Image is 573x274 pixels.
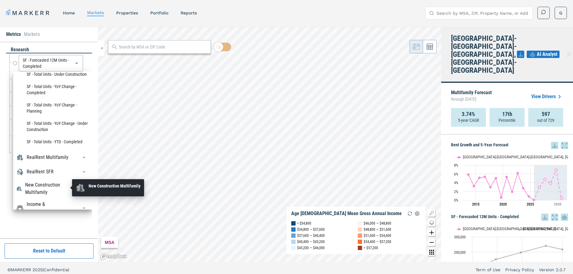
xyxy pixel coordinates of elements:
[484,176,486,178] path: Monday, 29 Aug, 20:00, 5.32. Boston-Cambridge-Newton, MA-NH.
[16,68,89,80] li: SF - Total Units - Under Construction
[454,235,466,239] text: 300,000
[16,185,22,192] img: New Construction Multifamily
[472,202,479,206] tspan: 2015
[561,248,564,251] path: Thursday, 14 Aug, 20:00, 217,294. USA.
[27,168,54,176] div: RealRent SFR
[428,219,435,226] button: Change style map button
[428,249,435,256] button: Other options map button
[533,199,535,201] path: Friday, 29 Aug, 20:00, 0. Boston-Cambridge-Newton, MA-NH.
[500,196,502,199] path: Thursday, 29 Aug, 20:00, 0.58. Boston-Cambridge-Newton, MA-NH.
[16,167,89,177] div: RealRent SFRRealRent SFR
[505,267,534,273] a: Privacy Policy
[489,186,492,188] path: Tuesday, 29 Aug, 20:00, 2.95. Boston-Cambridge-Newton, MA-NH.
[364,239,391,245] div: $54,400 — $57,200
[364,233,391,239] div: $51,600 — $54,400
[502,111,512,117] strong: 17th
[44,267,69,272] span: Confidential
[428,229,435,236] button: Zoom in map button
[79,152,89,162] button: RealRent MultifamilyRealRent Multifamily
[528,195,530,198] path: Thursday, 29 Aug, 20:00, 0.84. Boston-Cambridge-Newton, MA-NH.
[555,7,567,19] button: G
[100,253,127,260] a: Mapbox logo
[473,185,475,187] path: Friday, 29 Aug, 20:00, 3.18. Boston-Cambridge-Newton, MA-NH.
[527,202,534,206] tspan: 2025
[291,210,402,217] div: Age [DEMOGRAPHIC_DATA] Mean Gross Annual Income
[454,250,466,255] text: 200,000
[454,181,458,185] text: 4%
[451,95,492,103] span: through [DATE]
[297,226,325,233] div: $34,800 — $37,600
[511,191,514,193] path: Sunday, 29 Aug, 20:00, 1.88. Boston-Cambridge-Newton, MA-NH.
[63,10,75,15] a: home
[520,251,522,254] path: Thursday, 14 Dec, 19:00, 197,081. USA.
[27,201,71,215] div: Income & Employment
[25,181,71,196] div: New Construction Multifamily
[523,226,556,231] text: [GEOGRAPHIC_DATA]
[451,214,568,221] h5: SF - Forecasted 12M Units - Completed
[451,90,492,103] p: Multifamily Forecast
[456,155,511,160] button: Show Boston-Cambridge-Newton, MA-NH
[98,27,441,262] canvas: Map
[516,226,529,231] button: Show USA
[297,245,325,251] div: $43,200 — $46,000
[437,7,529,19] input: Search by MSA, ZIP, Property Name, or Address
[16,99,89,117] li: SF - Total Units - YoY Change - Planning
[364,245,378,251] div: > $57,200
[16,201,89,215] div: Income & EmploymentIncome & Employment
[527,51,560,58] button: AI Analyst
[522,187,525,189] path: Tuesday, 29 Aug, 20:00, 2.74. Boston-Cambridge-Newton, MA-NH.
[451,34,517,74] h4: [GEOGRAPHIC_DATA]-[GEOGRAPHIC_DATA]-[GEOGRAPHIC_DATA], [GEOGRAPHIC_DATA]-[GEOGRAPHIC_DATA]
[16,136,89,148] li: SF - Total Units - YTD - Completed
[24,31,40,38] li: Markets
[6,31,21,38] li: Metrics
[451,142,568,149] h5: Rent Growth and 5-Year Forecast
[428,209,435,217] button: Show/Hide Legend Map Button
[545,245,547,247] path: Saturday, 14 Dec, 19:00, 241,337.5. USA.
[297,233,325,239] div: $37,600 — $40,400
[181,10,197,15] a: reports
[150,10,168,15] a: Portfolio
[406,210,414,217] img: Reload Legend
[456,226,511,231] button: Show Boston-Cambridge-Newton, MA-NH
[454,172,458,176] text: 6%
[542,111,550,117] strong: 597
[454,190,458,194] text: 2%
[467,173,470,176] path: Thursday, 29 Aug, 20:00, 5.82. Boston-Cambridge-Newton, MA-NH.
[297,239,325,245] div: $40,400 — $43,200
[16,168,24,176] img: RealRent SFR
[16,204,24,212] img: Income & Employment
[11,267,32,272] span: MARKERR
[499,117,516,123] p: Percentile
[554,202,561,206] tspan: 2030
[538,186,541,188] path: Saturday, 29 Aug, 20:00, 2.94. Boston-Cambridge-Newton, MA-NH.
[428,239,435,246] button: Zoom out map button
[462,111,475,117] strong: 3.74%
[538,169,563,199] g: Boston-Cambridge-Newton, MA-NH, line 2 of 2 with 5 data points.
[454,198,458,203] text: 0%
[6,9,51,17] a: MARKERR
[101,237,118,248] div: MSA
[458,117,479,123] p: 5-year CAGR
[539,267,566,273] a: Version 2.0.7
[76,183,86,193] img: New Construction Multifamily
[537,51,557,58] span: AI Analyst
[19,55,83,71] div: SF - Forecasted 12M Units - Completed
[451,149,570,211] svg: Interactive chart
[506,176,508,178] path: Saturday, 29 Aug, 20:00, 5.3. Boston-Cambridge-Newton, MA-NH.
[476,267,500,273] a: Term of Use
[79,167,89,177] button: RealRent SFRRealRent SFR
[297,220,311,226] div: < $34,800
[364,220,391,226] div: $46,000 — $48,800
[478,176,481,179] path: Saturday, 29 Aug, 20:00, 5.09. Boston-Cambridge-Newton, MA-NH.
[27,154,68,161] div: RealRent Multifamily
[454,163,458,168] text: 8%
[119,44,208,50] input: Search by MSA or ZIP Code
[16,117,89,136] li: SF - Total Units - YoY Change - Under Construction
[87,10,104,15] a: markets
[16,152,89,162] div: RealRent MultifamilyRealRent Multifamily
[7,267,11,272] span: ©
[549,182,552,184] path: Tuesday, 29 Aug, 20:00, 3.82. Boston-Cambridge-Newton, MA-NH.
[6,46,92,53] div: research
[544,178,546,180] path: Sunday, 29 Aug, 20:00, 4.73. Boston-Cambridge-Newton, MA-NH.
[79,203,89,213] button: Income & EmploymentIncome & Employment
